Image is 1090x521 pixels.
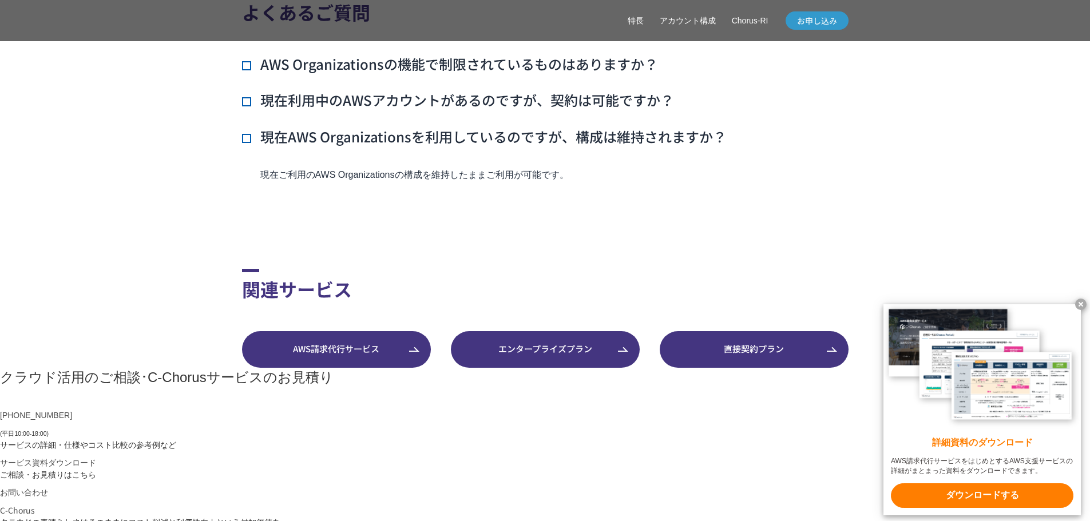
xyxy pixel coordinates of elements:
[660,343,849,356] span: 直接契約プラン
[883,304,1081,515] a: 詳細資料のダウンロード AWS請求代行サービスをはじめとするAWS支援サービスの詳細がまとまった資料をダウンロードできます。 ダウンロードする
[242,343,431,356] span: AWS請求代行サービス
[628,15,644,27] a: 特長
[242,90,674,110] h3: 現在利用中のAWSアカウントがあるのですが、契約は可能ですか？
[891,483,1073,508] x-t: ダウンロードする
[732,15,768,27] a: Chorus-RI
[242,269,849,303] h2: 関連サービス
[242,54,658,74] h3: AWS Organizationsの機能で制限されているものはありますか？
[451,343,640,356] span: エンタープライズプラン
[786,15,849,27] span: お申し込み
[451,331,640,368] a: エンタープライズプラン
[260,167,849,183] p: 現在ご利用のAWS Organizationsの構成を維持したままご利用が可能です。
[660,15,716,27] a: アカウント構成
[891,456,1073,476] x-t: AWS請求代行サービスをはじめとするAWS支援サービスの詳細がまとまった資料をダウンロードできます。
[242,331,431,368] a: AWS請求代行サービス
[242,127,727,146] h3: 現在AWS Organizationsを利用しているのですが、構成は維持されますか？
[891,436,1073,450] x-t: 詳細資料のダウンロード
[660,331,849,368] a: 直接契約プラン
[786,11,849,30] a: お申し込み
